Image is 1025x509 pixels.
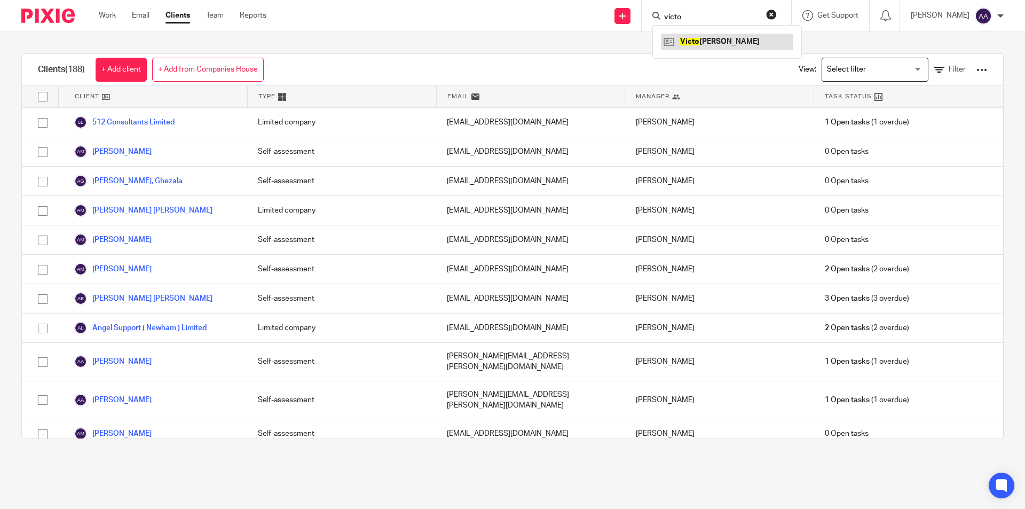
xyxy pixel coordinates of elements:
span: Manager [636,92,669,101]
div: [EMAIL_ADDRESS][DOMAIN_NAME] [436,419,625,448]
span: (3 overdue) [825,293,909,304]
div: View: [783,54,987,85]
span: 1 Open tasks [825,356,870,367]
div: [PERSON_NAME] [625,381,814,419]
div: [PERSON_NAME] [625,284,814,313]
a: [PERSON_NAME] [74,145,152,158]
img: svg%3E [74,355,87,368]
div: Limited company [247,196,436,225]
div: [PERSON_NAME] [625,419,814,448]
div: [EMAIL_ADDRESS][DOMAIN_NAME] [436,284,625,313]
div: Self-assessment [247,225,436,254]
div: [EMAIL_ADDRESS][DOMAIN_NAME] [436,137,625,166]
span: 1 Open tasks [825,117,870,128]
span: Get Support [817,12,858,19]
span: 0 Open tasks [825,205,869,216]
span: 0 Open tasks [825,176,869,186]
a: [PERSON_NAME] [74,263,152,276]
span: (2 overdue) [825,323,909,333]
div: [EMAIL_ADDRESS][DOMAIN_NAME] [436,196,625,225]
div: [EMAIL_ADDRESS][DOMAIN_NAME] [436,255,625,284]
img: svg%3E [74,116,87,129]
input: Search for option [823,60,922,79]
a: Clients [165,10,190,21]
img: Pixie [21,9,75,23]
div: [PERSON_NAME] [625,343,814,381]
div: [PERSON_NAME][EMAIL_ADDRESS][PERSON_NAME][DOMAIN_NAME] [436,381,625,419]
div: [EMAIL_ADDRESS][DOMAIN_NAME] [436,314,625,342]
img: svg%3E [74,175,87,187]
span: Type [258,92,275,101]
div: [PERSON_NAME] [625,255,814,284]
a: Work [99,10,116,21]
span: Email [447,92,469,101]
h1: Clients [38,64,85,75]
div: Self-assessment [247,343,436,381]
div: Self-assessment [247,419,436,448]
span: (2 overdue) [825,264,909,275]
img: svg%3E [74,322,87,334]
a: [PERSON_NAME] [74,427,152,440]
span: (1 overdue) [825,356,909,367]
a: Team [206,10,224,21]
a: + Add from Companies House [152,58,264,82]
img: svg%3E [74,145,87,158]
a: Email [132,10,149,21]
img: svg%3E [74,292,87,305]
input: Search [663,13,759,22]
span: 2 Open tasks [825,264,870,275]
span: (188) [65,65,85,74]
div: Limited company [247,314,436,342]
div: Search for option [822,58,928,82]
span: 3 Open tasks [825,293,870,304]
div: Self-assessment [247,137,436,166]
a: [PERSON_NAME] [PERSON_NAME] [74,204,212,217]
a: Reports [240,10,266,21]
div: Self-assessment [247,167,436,195]
div: Self-assessment [247,381,436,419]
img: svg%3E [74,263,87,276]
span: 0 Open tasks [825,146,869,157]
a: [PERSON_NAME], Ghezala [74,175,183,187]
div: [EMAIL_ADDRESS][DOMAIN_NAME] [436,167,625,195]
img: svg%3E [975,7,992,25]
button: Clear [766,9,777,20]
a: [PERSON_NAME] [74,233,152,246]
a: + Add client [96,58,147,82]
span: (1 overdue) [825,395,909,405]
span: 0 Open tasks [825,428,869,439]
div: [PERSON_NAME] [625,225,814,254]
a: 512 Consultants Limited [74,116,175,129]
span: Client [75,92,99,101]
div: [PERSON_NAME] [625,137,814,166]
div: Limited company [247,108,436,137]
div: [PERSON_NAME] [625,167,814,195]
img: svg%3E [74,233,87,246]
a: [PERSON_NAME] [PERSON_NAME] [74,292,212,305]
a: Angel Support ( Newham ) Limited [74,322,207,334]
div: Self-assessment [247,255,436,284]
span: (1 overdue) [825,117,909,128]
div: [PERSON_NAME] [625,108,814,137]
a: [PERSON_NAME] [74,355,152,368]
span: Task Status [825,92,872,101]
div: Self-assessment [247,284,436,313]
img: svg%3E [74,204,87,217]
img: svg%3E [74,394,87,406]
div: [EMAIL_ADDRESS][DOMAIN_NAME] [436,225,625,254]
span: Filter [949,66,966,73]
a: [PERSON_NAME] [74,394,152,406]
input: Select all [33,87,53,107]
span: 2 Open tasks [825,323,870,333]
div: [PERSON_NAME] [625,196,814,225]
div: [PERSON_NAME][EMAIL_ADDRESS][PERSON_NAME][DOMAIN_NAME] [436,343,625,381]
div: [PERSON_NAME] [625,314,814,342]
span: 1 Open tasks [825,395,870,405]
img: svg%3E [74,427,87,440]
span: 0 Open tasks [825,234,869,245]
p: [PERSON_NAME] [911,10,969,21]
div: [EMAIL_ADDRESS][DOMAIN_NAME] [436,108,625,137]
